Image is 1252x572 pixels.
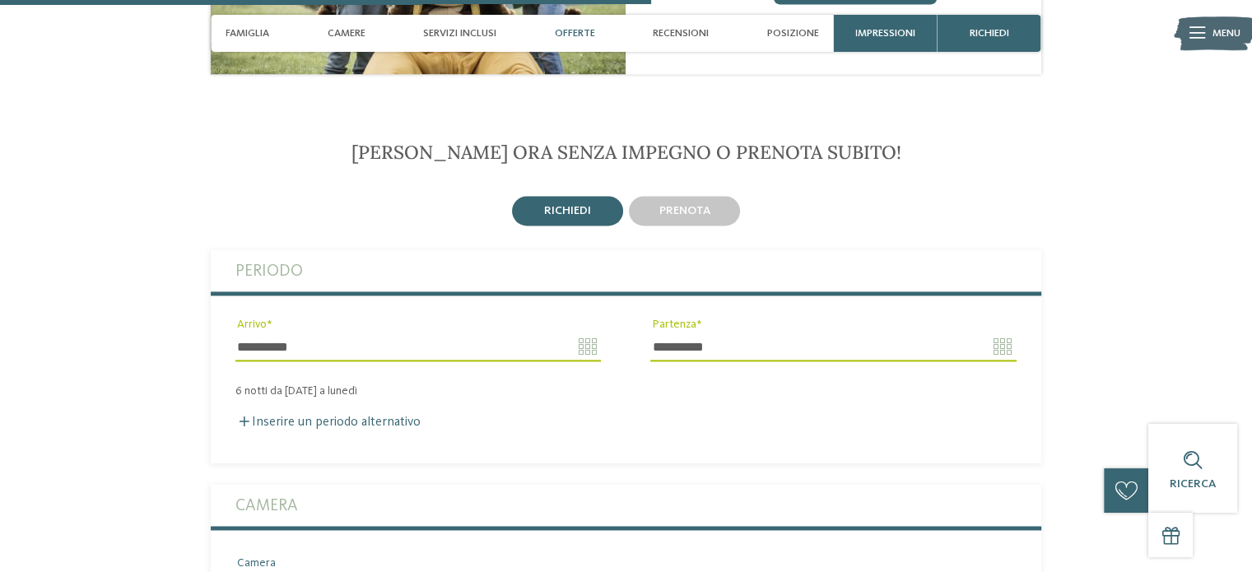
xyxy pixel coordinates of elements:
[235,485,1017,526] label: Camera
[653,27,709,40] span: Recensioni
[328,27,365,40] span: Camere
[855,27,915,40] span: Impressioni
[767,27,819,40] span: Posizione
[544,205,591,216] span: richiedi
[1170,478,1216,490] span: Ricerca
[226,27,269,40] span: Famiglia
[351,140,901,164] span: [PERSON_NAME] ora senza impegno o prenota subito!
[970,27,1009,40] span: richiedi
[235,416,421,429] label: Inserire un periodo alternativo
[659,205,710,216] span: prenota
[423,27,496,40] span: Servizi inclusi
[555,27,595,40] span: Offerte
[235,250,1017,291] label: Periodo
[211,384,1041,398] div: 6 notti da [DATE] a lunedì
